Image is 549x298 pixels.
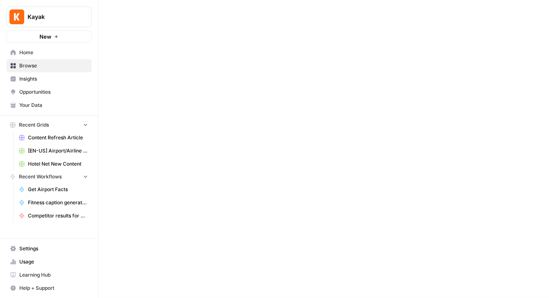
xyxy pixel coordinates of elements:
a: Browse [7,59,92,72]
a: Your Data [7,99,92,112]
a: Insights [7,72,92,85]
span: Settings [19,245,88,252]
span: Browse [19,62,88,69]
span: Competitor results for Knowledge Hub [28,212,88,219]
button: Recent Grids [7,119,92,131]
span: Help + Support [19,284,88,292]
a: Opportunities [7,85,92,99]
a: Competitor results for Knowledge Hub [15,209,92,222]
a: Settings [7,242,92,255]
a: Learning Hub [7,268,92,282]
span: [EN-US] Airport/Airline Content Refresh [28,147,88,155]
button: New [7,30,92,43]
span: Fitness caption generator (Niamh) [28,199,88,206]
a: Fitness caption generator (Niamh) [15,196,92,209]
span: Recent Workflows [19,173,62,180]
span: Usage [19,258,88,266]
span: Recent Grids [19,121,49,129]
button: Help + Support [7,282,92,295]
button: Workspace: Kayak [7,7,92,27]
span: New [39,32,51,41]
span: Get Airport Facts [28,186,88,193]
span: Learning Hub [19,271,88,279]
button: Recent Workflows [7,171,92,183]
span: Hotel Net New Content [28,160,88,168]
span: Content Refresh Article [28,134,88,141]
span: Home [19,49,88,56]
span: Your Data [19,102,88,109]
span: Insights [19,75,88,83]
span: Kayak [28,13,77,21]
a: Get Airport Facts [15,183,92,196]
span: Opportunities [19,88,88,96]
a: Hotel Net New Content [15,157,92,171]
a: Content Refresh Article [15,131,92,144]
a: Usage [7,255,92,268]
a: Home [7,46,92,59]
a: [EN-US] Airport/Airline Content Refresh [15,144,92,157]
img: Kayak Logo [9,9,24,24]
